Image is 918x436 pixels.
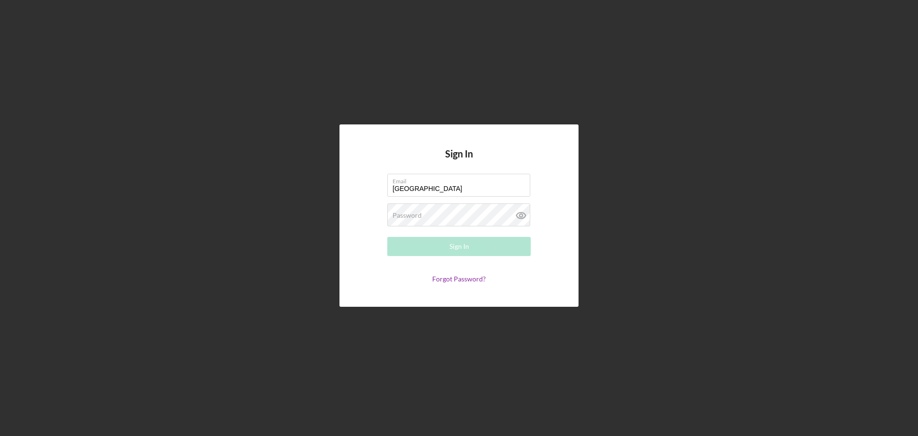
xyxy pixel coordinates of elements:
label: Password [393,212,422,219]
a: Forgot Password? [432,275,486,283]
div: Sign In [449,237,469,256]
h4: Sign In [445,148,473,174]
button: Sign In [387,237,531,256]
label: Email [393,174,530,185]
